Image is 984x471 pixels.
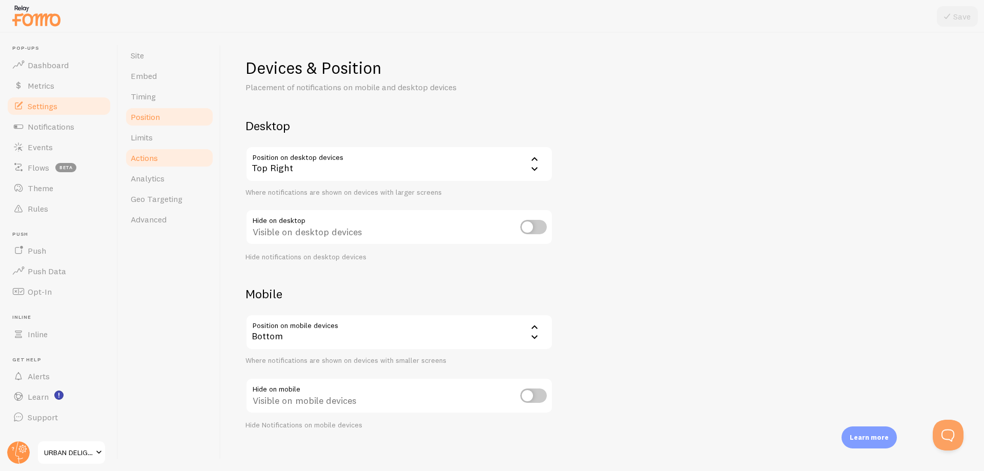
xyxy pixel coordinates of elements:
[12,45,112,52] span: Pop-ups
[933,420,963,450] iframe: Help Scout Beacon - Open
[131,112,160,122] span: Position
[6,75,112,96] a: Metrics
[28,60,69,70] span: Dashboard
[131,153,158,163] span: Actions
[55,163,76,172] span: beta
[131,71,157,81] span: Embed
[54,391,64,400] svg: <p>Watch New Feature Tutorials!</p>
[125,66,214,86] a: Embed
[6,96,112,116] a: Settings
[12,314,112,321] span: Inline
[28,392,49,402] span: Learn
[28,245,46,256] span: Push
[12,231,112,238] span: Push
[44,446,93,459] span: URBAN DELIGHT
[6,407,112,427] a: Support
[6,240,112,261] a: Push
[6,281,112,302] a: Opt-In
[245,356,553,365] div: Where notifications are shown on devices with smaller screens
[125,107,214,127] a: Position
[842,426,897,448] div: Learn more
[28,142,53,152] span: Events
[6,157,112,178] a: Flows beta
[245,188,553,197] div: Where notifications are shown on devices with larger screens
[131,173,165,183] span: Analytics
[12,357,112,363] span: Get Help
[28,101,57,111] span: Settings
[131,132,153,142] span: Limits
[131,50,144,60] span: Site
[28,183,53,193] span: Theme
[245,81,491,93] p: Placement of notifications on mobile and desktop devices
[37,440,106,465] a: URBAN DELIGHT
[28,286,52,297] span: Opt-In
[28,162,49,173] span: Flows
[6,198,112,219] a: Rules
[131,91,156,101] span: Timing
[125,86,214,107] a: Timing
[28,121,74,132] span: Notifications
[245,209,553,247] div: Visible on desktop devices
[28,203,48,214] span: Rules
[131,214,167,224] span: Advanced
[28,80,54,91] span: Metrics
[850,433,889,442] p: Learn more
[245,57,553,78] h1: Devices & Position
[245,421,553,430] div: Hide Notifications on mobile devices
[6,116,112,137] a: Notifications
[125,168,214,189] a: Analytics
[28,371,50,381] span: Alerts
[245,314,553,350] div: Bottom
[6,366,112,386] a: Alerts
[6,261,112,281] a: Push Data
[6,55,112,75] a: Dashboard
[125,209,214,230] a: Advanced
[125,45,214,66] a: Site
[125,189,214,209] a: Geo Targeting
[11,3,62,29] img: fomo-relay-logo-orange.svg
[245,118,553,134] h2: Desktop
[125,148,214,168] a: Actions
[6,386,112,407] a: Learn
[245,146,553,182] div: Top Right
[245,378,553,415] div: Visible on mobile devices
[6,178,112,198] a: Theme
[6,137,112,157] a: Events
[28,266,66,276] span: Push Data
[131,194,182,204] span: Geo Targeting
[28,412,58,422] span: Support
[245,253,553,262] div: Hide notifications on desktop devices
[28,329,48,339] span: Inline
[125,127,214,148] a: Limits
[6,324,112,344] a: Inline
[245,286,553,302] h2: Mobile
